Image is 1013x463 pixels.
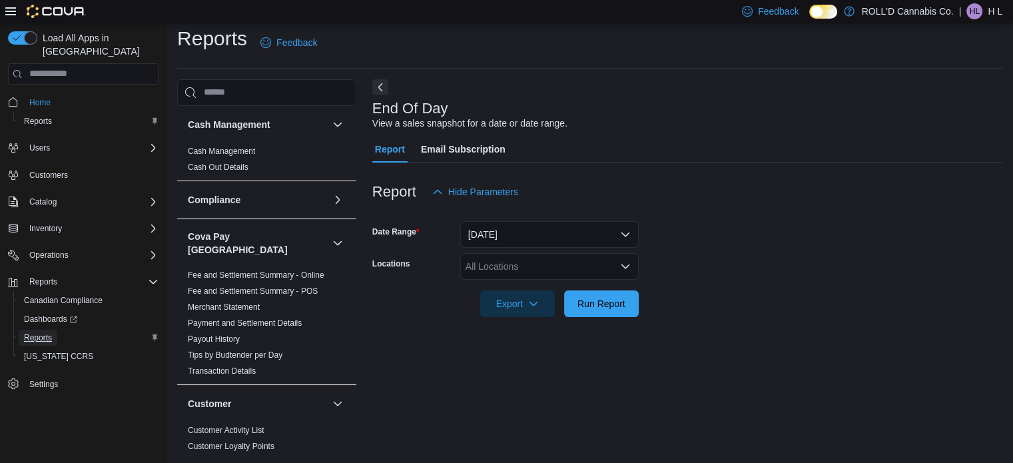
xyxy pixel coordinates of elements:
[188,147,255,156] a: Cash Management
[188,163,248,172] a: Cash Out Details
[24,95,56,111] a: Home
[3,246,164,264] button: Operations
[970,3,980,19] span: HL
[24,94,159,111] span: Home
[37,31,159,58] span: Load All Apps in [GEOGRAPHIC_DATA]
[24,375,159,392] span: Settings
[3,193,164,211] button: Catalog
[24,194,159,210] span: Catalog
[330,192,346,208] button: Compliance
[29,143,50,153] span: Users
[24,140,55,156] button: Users
[577,297,625,310] span: Run Report
[3,165,164,185] button: Customers
[188,286,318,296] a: Fee and Settlement Summary - POS
[188,366,256,376] a: Transaction Details
[460,221,639,248] button: [DATE]
[24,295,103,306] span: Canadian Compliance
[372,79,388,95] button: Next
[19,292,159,308] span: Canadian Compliance
[19,311,159,327] span: Dashboards
[29,197,57,207] span: Catalog
[188,162,248,173] span: Cash Out Details
[488,290,547,317] span: Export
[24,274,159,290] span: Reports
[24,376,63,392] a: Settings
[375,136,405,163] span: Report
[24,167,159,183] span: Customers
[3,374,164,393] button: Settings
[188,318,302,328] a: Payment and Settlement Details
[29,170,68,181] span: Customers
[13,112,164,131] button: Reports
[188,230,327,256] h3: Cova Pay [GEOGRAPHIC_DATA]
[19,330,159,346] span: Reports
[372,117,567,131] div: View a sales snapshot for a date or date range.
[188,193,327,207] button: Compliance
[3,272,164,291] button: Reports
[24,332,52,343] span: Reports
[3,139,164,157] button: Users
[427,179,523,205] button: Hide Parameters
[188,397,327,410] button: Customer
[421,136,506,163] span: Email Subscription
[24,116,52,127] span: Reports
[24,194,62,210] button: Catalog
[188,442,274,451] a: Customer Loyalty Points
[3,219,164,238] button: Inventory
[19,113,159,129] span: Reports
[330,235,346,251] button: Cova Pay [GEOGRAPHIC_DATA]
[19,348,99,364] a: [US_STATE] CCRS
[480,290,555,317] button: Export
[188,146,255,157] span: Cash Management
[24,167,73,183] a: Customers
[24,314,77,324] span: Dashboards
[188,441,274,452] span: Customer Loyalty Points
[24,140,159,156] span: Users
[19,113,57,129] a: Reports
[188,426,264,435] a: Customer Activity List
[809,5,837,19] input: Dark Mode
[13,328,164,347] button: Reports
[29,379,58,390] span: Settings
[3,93,164,112] button: Home
[188,193,240,207] h3: Compliance
[861,3,953,19] p: ROLL'D Cannabis Co.
[29,276,57,287] span: Reports
[29,250,69,260] span: Operations
[29,97,51,108] span: Home
[19,292,108,308] a: Canadian Compliance
[29,223,62,234] span: Inventory
[27,5,86,18] img: Cova
[988,3,1002,19] p: H L
[330,117,346,133] button: Cash Management
[8,87,159,428] nav: Complex example
[188,334,240,344] span: Payout History
[19,311,83,327] a: Dashboards
[966,3,982,19] div: H L
[758,5,799,18] span: Feedback
[372,258,410,269] label: Locations
[188,118,327,131] button: Cash Management
[372,227,420,237] label: Date Range
[330,396,346,412] button: Customer
[24,247,74,263] button: Operations
[188,350,282,360] a: Tips by Budtender per Day
[24,247,159,263] span: Operations
[372,184,416,200] h3: Report
[24,351,93,362] span: [US_STATE] CCRS
[620,261,631,272] button: Open list of options
[24,274,63,290] button: Reports
[564,290,639,317] button: Run Report
[24,221,159,236] span: Inventory
[188,302,260,312] a: Merchant Statement
[255,29,322,56] a: Feedback
[188,397,231,410] h3: Customer
[13,347,164,366] button: [US_STATE] CCRS
[177,267,356,384] div: Cova Pay [GEOGRAPHIC_DATA]
[19,330,57,346] a: Reports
